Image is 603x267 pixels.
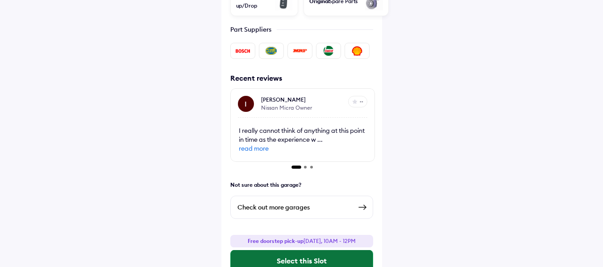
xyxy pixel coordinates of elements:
div: Not sure about this garage? [221,178,382,192]
span: I really cannot think of anything at this point in time as the experience w ... [239,127,366,153]
div: Nissan Micra Owner [261,104,312,112]
div: -- [360,98,363,106]
div: I [245,99,247,109]
div: [PERSON_NAME] [261,96,312,104]
div: [DATE], 10AM - 12PM [248,237,356,245]
div: Part Suppliers [230,25,271,34]
strong: Free doorstep pick-up [248,238,304,244]
span: read more [239,144,366,153]
div: Check out more garages [237,202,352,213]
div: Recent reviews [230,73,375,83]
